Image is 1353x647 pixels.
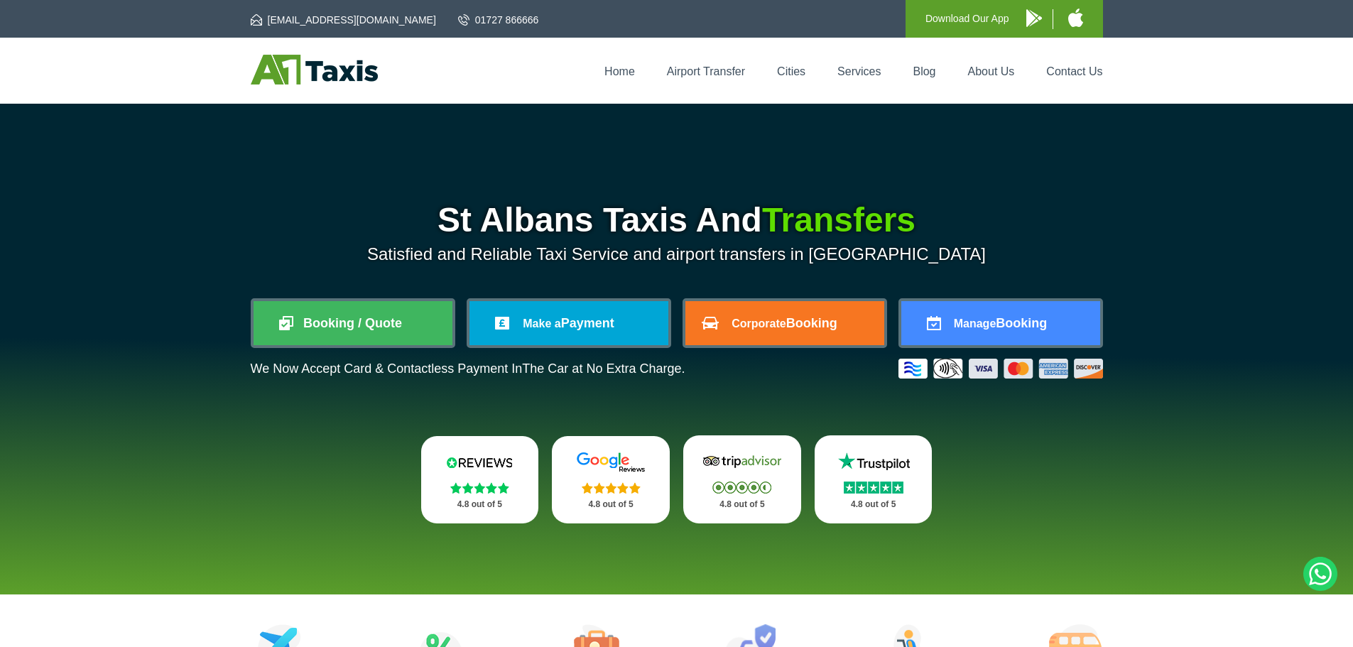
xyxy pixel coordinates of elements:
a: [EMAIL_ADDRESS][DOMAIN_NAME] [251,13,436,27]
img: Credit And Debit Cards [898,359,1103,379]
a: ManageBooking [901,301,1100,345]
a: Booking / Quote [254,301,452,345]
a: 01727 866666 [458,13,539,27]
img: Stars [844,482,903,494]
a: Reviews.io Stars 4.8 out of 5 [421,436,539,523]
span: Make a [523,317,560,330]
p: 4.8 out of 5 [567,496,654,513]
img: Google [568,452,653,473]
a: CorporateBooking [685,301,884,345]
a: Home [604,65,635,77]
a: About Us [968,65,1015,77]
p: We Now Accept Card & Contactless Payment In [251,361,685,376]
span: Transfers [762,201,915,239]
img: Stars [712,482,771,494]
img: Stars [582,482,641,494]
h1: St Albans Taxis And [251,203,1103,237]
img: Tripadvisor [700,451,785,472]
p: Download Our App [925,10,1009,28]
a: Tripadvisor Stars 4.8 out of 5 [683,435,801,523]
a: Google Stars 4.8 out of 5 [552,436,670,523]
a: Airport Transfer [667,65,745,77]
p: 4.8 out of 5 [437,496,523,513]
img: Trustpilot [831,451,916,472]
p: Satisfied and Reliable Taxi Service and airport transfers in [GEOGRAPHIC_DATA] [251,244,1103,264]
a: Services [837,65,881,77]
img: A1 Taxis iPhone App [1068,9,1083,27]
span: Corporate [732,317,786,330]
img: Stars [450,482,509,494]
img: A1 Taxis St Albans LTD [251,55,378,85]
a: Contact Us [1046,65,1102,77]
a: Make aPayment [469,301,668,345]
span: The Car at No Extra Charge. [522,361,685,376]
img: A1 Taxis Android App [1026,9,1042,27]
img: Reviews.io [437,452,522,473]
a: Cities [777,65,805,77]
span: Manage [954,317,996,330]
p: 4.8 out of 5 [830,496,917,513]
a: Trustpilot Stars 4.8 out of 5 [815,435,933,523]
a: Blog [913,65,935,77]
p: 4.8 out of 5 [699,496,786,513]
